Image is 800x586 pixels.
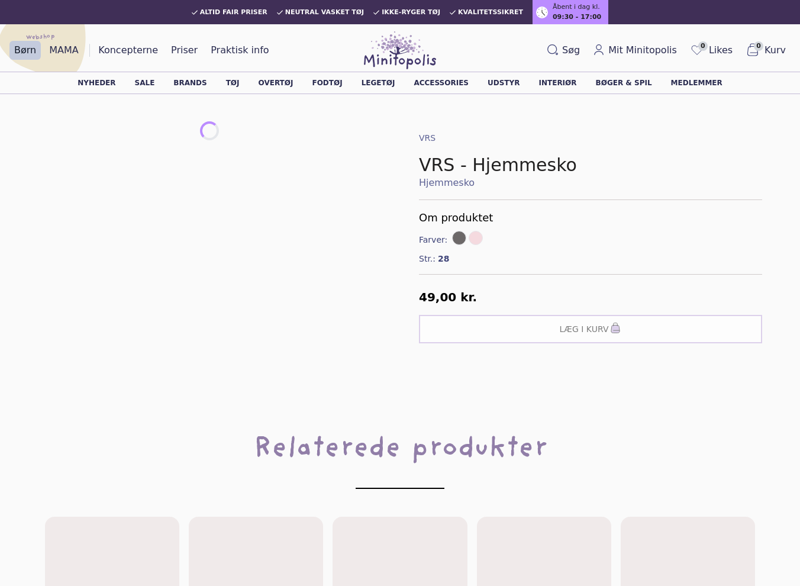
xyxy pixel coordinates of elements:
button: Læg i kurv [419,315,762,343]
span: 09:30 - 17:00 [553,12,601,22]
span: 49,00 kr. [419,290,477,304]
span: Neutral vasket tøj [285,9,364,16]
a: MAMA [44,41,83,60]
span: 0 [698,41,708,51]
h5: Om produktet [419,210,762,226]
a: Accessories [414,79,469,86]
a: Mit Minitopolis [588,41,682,60]
button: 0Kurv [741,40,791,60]
h2: Relaterede produkter [19,429,781,507]
span: Kvalitetssikret [458,9,523,16]
a: Børn [9,41,41,60]
span: Altid fair priser [200,9,267,16]
span: Søg [562,43,580,57]
span: Likes [709,43,733,57]
span: 0 [754,41,763,51]
span: Ikke-ryger tøj [382,9,440,16]
span: Mit Minitopolis [608,43,677,57]
a: Interiør [538,79,576,86]
img: Minitopolis logo [364,31,436,69]
a: Nyheder [78,79,115,86]
button: Søg [542,41,585,60]
h1: VRS - Hjemmesko [419,154,762,176]
span: Kurv [764,43,786,57]
a: Bøger & spil [596,79,652,86]
span: Farver: [419,234,450,246]
a: Legetøj [362,79,395,86]
a: Koncepterne [93,41,163,60]
a: Priser [166,41,202,60]
a: Medlemmer [671,79,722,86]
a: Hjemmesko [419,176,762,190]
span: Læg i kurv [560,323,609,335]
span: 28 [438,253,449,265]
span: Str.: [419,253,436,265]
a: Fodtøj [312,79,342,86]
a: Overtøj [259,79,293,86]
a: Sale [135,79,155,86]
a: Tøj [226,79,240,86]
a: VRS [419,133,436,143]
span: Åbent i dag kl. [553,2,600,12]
a: 0Likes [685,40,737,60]
a: Brands [173,79,207,86]
a: Praktisk info [206,41,273,60]
a: Udstyr [488,79,520,86]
